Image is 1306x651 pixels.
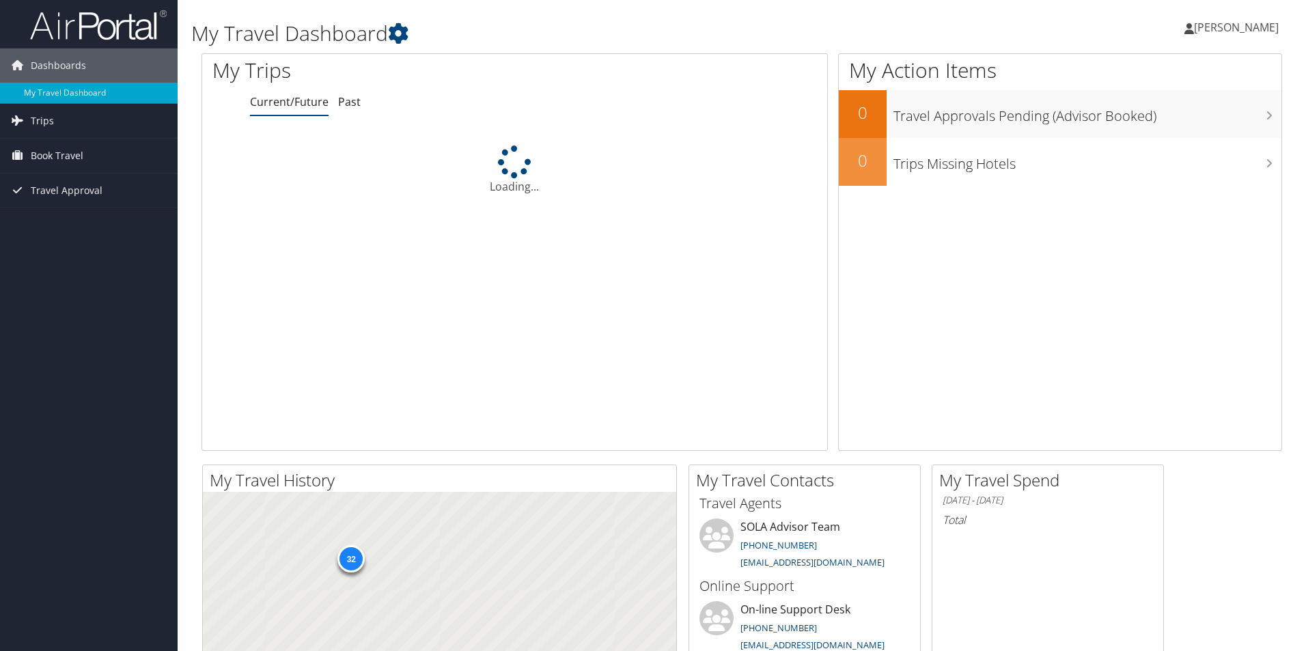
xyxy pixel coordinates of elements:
[693,518,917,574] li: SOLA Advisor Team
[839,138,1281,186] a: 0Trips Missing Hotels
[31,49,86,83] span: Dashboards
[943,512,1153,527] h6: Total
[210,469,676,492] h2: My Travel History
[31,104,54,138] span: Trips
[893,148,1281,174] h3: Trips Missing Hotels
[839,56,1281,85] h1: My Action Items
[212,56,557,85] h1: My Trips
[338,94,361,109] a: Past
[839,149,887,172] h2: 0
[740,556,885,568] a: [EMAIL_ADDRESS][DOMAIN_NAME]
[250,94,329,109] a: Current/Future
[31,174,102,208] span: Travel Approval
[740,639,885,651] a: [EMAIL_ADDRESS][DOMAIN_NAME]
[1194,20,1279,35] span: [PERSON_NAME]
[839,101,887,124] h2: 0
[31,139,83,173] span: Book Travel
[202,146,827,195] div: Loading...
[939,469,1163,492] h2: My Travel Spend
[740,622,817,634] a: [PHONE_NUMBER]
[191,19,926,48] h1: My Travel Dashboard
[1184,7,1292,48] a: [PERSON_NAME]
[696,469,920,492] h2: My Travel Contacts
[30,9,167,41] img: airportal-logo.png
[699,494,910,513] h3: Travel Agents
[839,90,1281,138] a: 0Travel Approvals Pending (Advisor Booked)
[699,577,910,596] h3: Online Support
[893,100,1281,126] h3: Travel Approvals Pending (Advisor Booked)
[337,545,365,572] div: 32
[740,539,817,551] a: [PHONE_NUMBER]
[943,494,1153,507] h6: [DATE] - [DATE]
